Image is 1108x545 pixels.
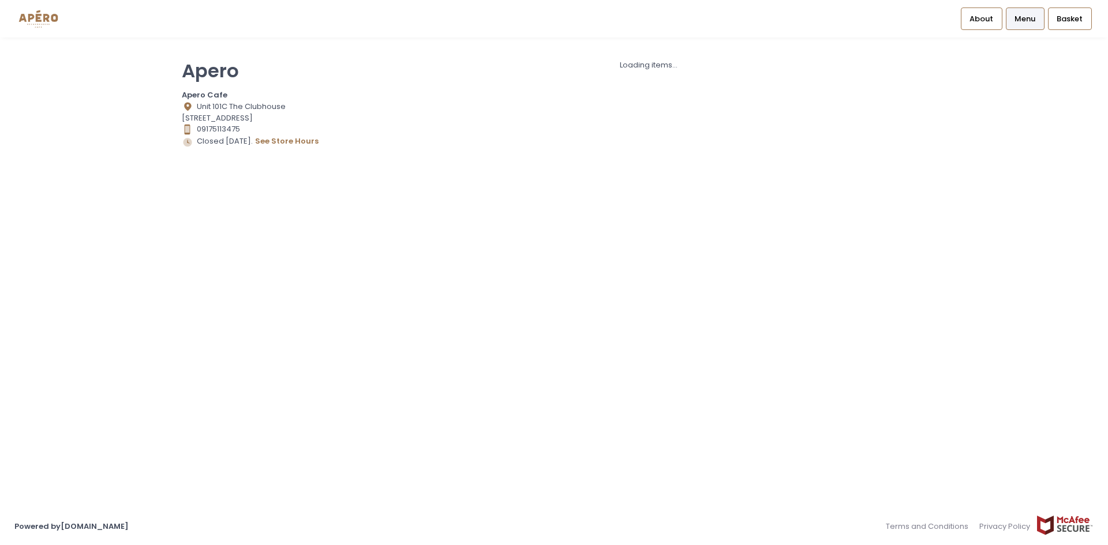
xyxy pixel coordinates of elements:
[1006,7,1045,29] a: Menu
[182,89,227,100] b: Apero Cafe
[182,123,357,135] div: 09175113475
[1015,13,1035,25] span: Menu
[886,515,974,538] a: Terms and Conditions
[14,521,129,532] a: Powered by[DOMAIN_NAME]
[254,135,319,148] button: see store hours
[969,13,993,25] span: About
[1036,515,1094,535] img: mcafee-secure
[182,101,357,124] div: Unit 101C The Clubhouse [STREET_ADDRESS]
[182,135,357,148] div: Closed [DATE].
[1057,13,1083,25] span: Basket
[974,515,1036,538] a: Privacy Policy
[961,7,1002,29] a: About
[14,9,62,29] img: logo
[372,59,926,71] div: Loading items...
[182,59,357,82] p: Apero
